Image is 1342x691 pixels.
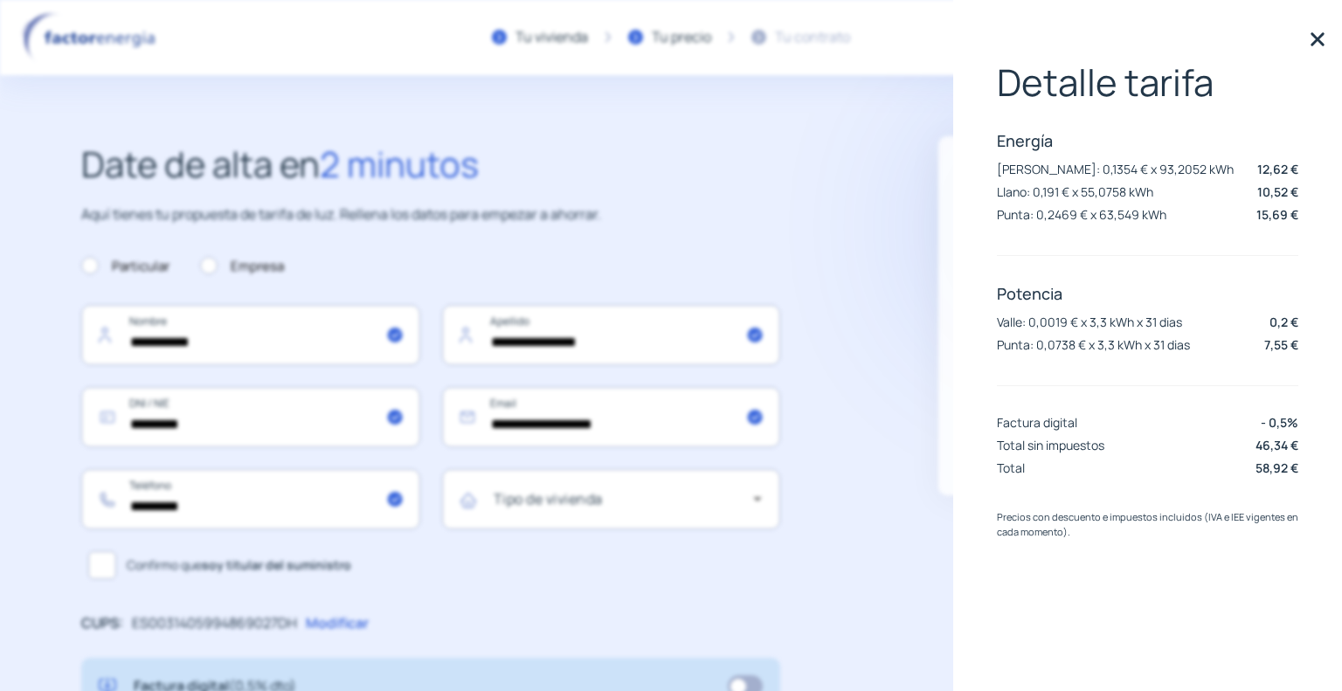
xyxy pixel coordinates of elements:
[997,437,1104,453] p: Total sin impuestos
[997,460,1025,476] p: Total
[132,612,297,635] p: ES0031405994869027DH
[997,183,1153,200] p: Llano: 0,191 € x 55,0758 kWh
[997,61,1298,103] p: Detalle tarifa
[997,130,1298,151] p: Energía
[997,336,1190,353] p: Punta: 0,0738 € x 3,3 kWh x 31 dias
[1269,313,1298,331] p: 0,2 €
[1256,436,1298,454] p: 46,34 €
[1256,459,1298,477] p: 58,92 €
[127,556,351,575] span: Confirmo que
[306,612,369,635] p: Modificar
[997,161,1234,177] p: [PERSON_NAME]: 0,1354 € x 93,2052 kWh
[320,140,479,188] span: 2 minutos
[81,204,780,226] p: Aquí tienes tu propuesta de tarifa de luz. Rellena los datos para empezar a ahorrar.
[997,314,1182,330] p: Valle: 0,0019 € x 3,3 kWh x 31 dias
[81,256,169,277] label: Particular
[997,283,1298,304] p: Potencia
[1257,160,1298,178] p: 12,62 €
[200,256,284,277] label: Empresa
[1261,413,1298,432] p: - 0,5%
[652,26,711,49] div: Tu precio
[997,206,1166,223] p: Punta: 0,2469 € x 63,549 kWh
[997,509,1298,540] p: Precios con descuento e impuestos incluidos (IVA e IEE vigentes en cada momento).
[1256,205,1298,224] p: 15,69 €
[17,12,166,63] img: logo factor
[515,26,588,49] div: Tu vivienda
[202,556,351,573] b: soy titular del suministro
[1264,335,1298,354] p: 7,55 €
[775,26,850,49] div: Tu contrato
[81,136,780,192] h2: Date de alta en
[997,414,1077,431] p: Factura digital
[1257,183,1298,201] p: 10,52 €
[81,612,123,635] p: CUPS:
[494,489,603,508] mat-label: Tipo de vivienda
